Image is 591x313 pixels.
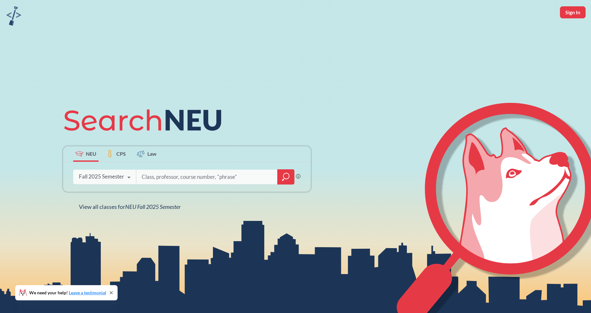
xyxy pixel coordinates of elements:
[86,150,96,157] span: NEU
[6,6,21,28] a: sandbox logo
[79,203,181,210] span: View all classes for
[147,150,157,157] span: Law
[560,6,586,18] button: Sign In
[277,169,294,185] div: magnifying glass
[125,203,181,210] span: NEU Fall 2025 Semester
[6,6,21,26] img: sandbox logo
[29,291,106,295] span: We need your help!
[141,170,273,184] input: Class, professor, course number, "phrase"
[69,290,106,295] a: Leave a testimonial
[116,150,126,157] span: CPS
[79,173,124,180] div: Fall 2025 Semester
[282,172,290,181] svg: magnifying glass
